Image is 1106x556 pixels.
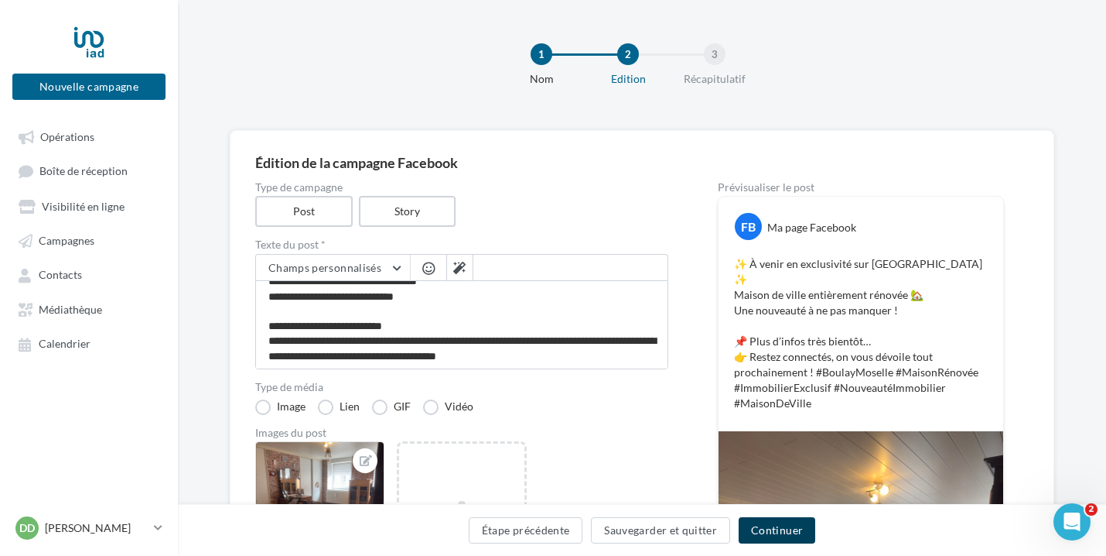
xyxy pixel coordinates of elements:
div: 1 [531,43,552,65]
label: Post [255,196,353,227]
div: Mettre des fiches points de vente à jour [60,271,262,302]
label: Story [359,196,456,227]
a: comment optimiser votre fiche point de vente. [60,359,267,387]
b: Cliquez sur une fiche [60,407,187,420]
span: Médiathèque [39,303,102,316]
label: Lien [318,400,360,415]
span: Champs personnalisés [268,261,381,274]
a: DD [PERSON_NAME] [12,513,166,543]
div: FB [735,213,762,240]
span: Contacts [39,269,82,282]
div: Service-Client de Digitaleo [100,168,241,184]
label: GIF [372,400,411,415]
label: Vidéo [423,400,473,415]
button: Nouvelle campagne [12,74,166,100]
label: Type de média [255,382,668,393]
button: Étape précédente [469,517,583,544]
span: Boîte de réception [39,165,128,178]
div: Prévisualiser le post [718,182,1004,193]
b: "Fiche point de vente" [77,424,213,436]
div: Edition [579,71,678,87]
div: Depuis l'onglet , retrouvez l'ensemble de vos fiches établissements. Un smiley vous indique [60,308,269,390]
img: Profile image for Service-Client [69,163,94,188]
div: Ma page Facebook [767,220,856,235]
a: Campagnes [9,226,169,254]
button: Sauvegarder et quitter [591,517,730,544]
a: Boîte de réception [9,156,169,185]
span: Campagnes [39,234,94,247]
div: , puis sur pour la modifier. [60,406,269,455]
p: ✨ À venir en exclusivité sur [GEOGRAPHIC_DATA] ✨ Maison de ville entièrement rénovée 🏡 Une nouvea... [734,256,988,411]
a: Calendrier [9,329,169,357]
div: 3 [704,43,725,65]
a: Contacts [9,260,169,288]
span: Visibilité en ligne [42,200,125,213]
button: go back [10,6,39,36]
div: Nom [492,71,591,87]
div: Concentrez-vous sur : [60,471,269,487]
div: Fermer [271,7,299,35]
label: Type de campagne [255,182,668,193]
span: Opérations [40,130,94,143]
div: Édition de la campagne Facebook [255,156,1029,170]
a: Opérations [9,122,169,150]
div: 1Mettre des fiches points de vente à jour [29,266,281,302]
div: 2 [617,43,639,65]
label: Texte du post * [255,239,668,250]
div: Images du post [255,427,668,438]
button: Champs personnalisés [256,255,410,281]
div: Suivez ce pas à pas et si besoin, écrivez-nous à [22,117,288,154]
label: Image [255,400,306,415]
p: [PERSON_NAME] [45,520,148,536]
div: Débuter avec la visibilité en ligne [22,61,288,117]
button: Continuer [739,517,815,544]
b: "Visibilité en ligne" [141,310,258,322]
p: Environ 10 minutes [189,205,294,221]
a: [EMAIL_ADDRESS][DOMAIN_NAME] [67,137,284,152]
a: Médiathèque [9,295,169,323]
iframe: Intercom live chat [1053,503,1091,541]
span: 2 [1085,503,1097,516]
a: Visibilité en ligne [9,192,169,220]
span: Calendrier [39,338,90,351]
div: Récapitulatif [665,71,764,87]
span: DD [19,520,35,536]
p: 3 étapes [15,205,63,221]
